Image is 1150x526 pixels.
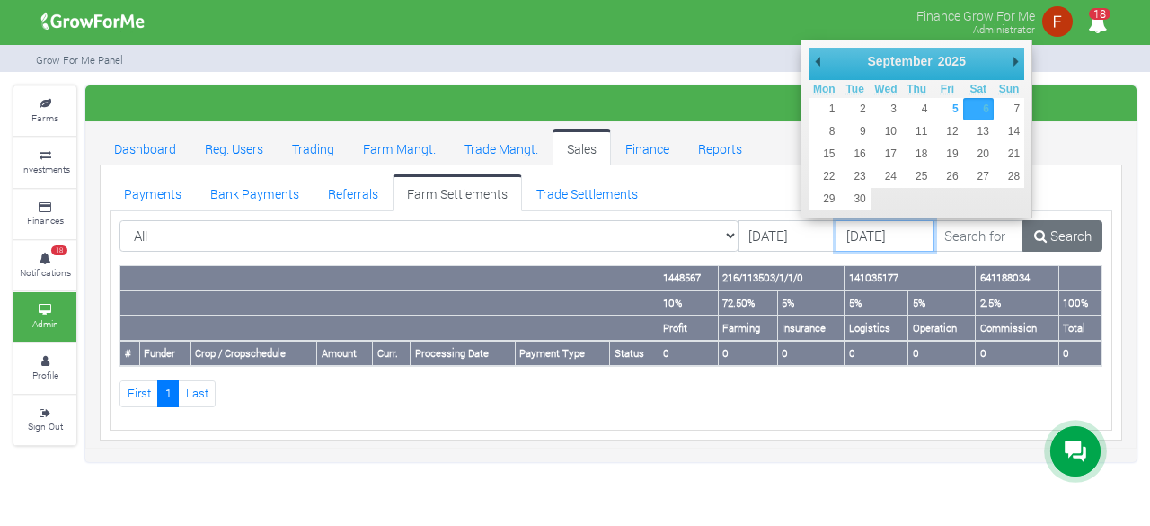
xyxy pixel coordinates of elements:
[1022,220,1102,253] a: Search
[1006,48,1024,75] button: Next Month
[13,241,76,290] a: 18 Notifications
[119,380,158,406] a: First
[845,341,908,366] th: 0
[317,341,373,366] th: Amount
[994,120,1024,143] button: 14
[718,316,777,341] th: Farming
[845,290,908,316] th: 5%
[196,174,314,210] a: Bank Payments
[659,341,718,366] th: 0
[901,120,932,143] button: 11
[13,292,76,342] a: Admin
[1039,4,1075,40] img: growforme image
[738,220,836,253] input: DD/MM/YYYY
[32,317,58,330] small: Admin
[120,341,140,366] th: #
[21,163,70,175] small: Investments
[718,341,777,366] th: 0
[994,143,1024,165] button: 21
[976,290,1059,316] th: 2.5%
[839,98,870,120] button: 2
[839,165,870,188] button: 23
[20,266,71,279] small: Notifications
[963,165,994,188] button: 27
[935,48,969,75] div: 2025
[718,266,845,290] th: 216/113503/1/1/0
[32,369,58,381] small: Profile
[976,316,1059,341] th: Commission
[871,120,901,143] button: 10
[51,245,67,256] span: 18
[994,98,1024,120] button: 7
[901,98,932,120] button: 4
[809,120,839,143] button: 8
[777,290,845,316] th: 5%
[450,129,553,165] a: Trade Mangt.
[839,188,870,210] button: 30
[349,129,450,165] a: Farm Mangt.
[999,83,1020,95] abbr: Sunday
[809,165,839,188] button: 22
[373,341,411,366] th: Curr.
[553,129,611,165] a: Sales
[35,4,151,40] img: growforme image
[1080,4,1115,44] i: Notifications
[13,396,76,445] a: Sign Out
[836,220,934,253] input: DD/MM/YYYY
[1080,17,1115,34] a: 18
[100,129,190,165] a: Dashboard
[777,341,845,366] th: 0
[932,165,962,188] button: 26
[515,341,609,366] th: Payment Type
[190,341,317,366] th: Crop / Cropschedule
[932,120,962,143] button: 12
[871,143,901,165] button: 17
[178,380,216,406] a: Last
[1058,316,1101,341] th: Total
[278,129,349,165] a: Trading
[119,380,1102,406] nav: Page Navigation
[13,86,76,136] a: Farms
[809,98,839,120] button: 1
[871,98,901,120] button: 3
[809,188,839,210] button: 29
[874,83,897,95] abbr: Wednesday
[393,174,522,210] a: Farm Settlements
[845,266,976,290] th: 141035177
[969,83,986,95] abbr: Saturday
[190,129,278,165] a: Reg. Users
[864,48,934,75] div: September
[610,341,659,366] th: Status
[13,190,76,239] a: Finances
[777,316,845,341] th: Insurance
[1089,8,1110,20] span: 18
[845,316,908,341] th: Logistics
[1058,341,1101,366] th: 0
[139,341,190,366] th: Funder
[522,174,652,210] a: Trade Settlements
[932,143,962,165] button: 19
[684,129,756,165] a: Reports
[916,4,1035,25] p: Finance Grow For Me
[611,129,684,165] a: Finance
[908,290,976,316] th: 5%
[932,98,962,120] button: 5
[976,266,1059,290] th: 641188034
[411,341,516,366] th: Processing Date
[718,290,777,316] th: 72.50%
[845,83,863,95] abbr: Tuesday
[36,53,123,67] small: Grow For Me Panel
[908,341,976,366] th: 0
[28,420,63,432] small: Sign Out
[973,22,1035,36] small: Administrator
[27,214,64,227] small: Finances
[839,143,870,165] button: 16
[659,290,718,316] th: 10%
[1058,290,1101,316] th: 100%
[31,111,58,124] small: Farms
[933,220,1024,253] input: Search for Settlements
[994,165,1024,188] button: 28
[110,174,196,210] a: Payments
[907,83,926,95] abbr: Thursday
[659,316,718,341] th: Profit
